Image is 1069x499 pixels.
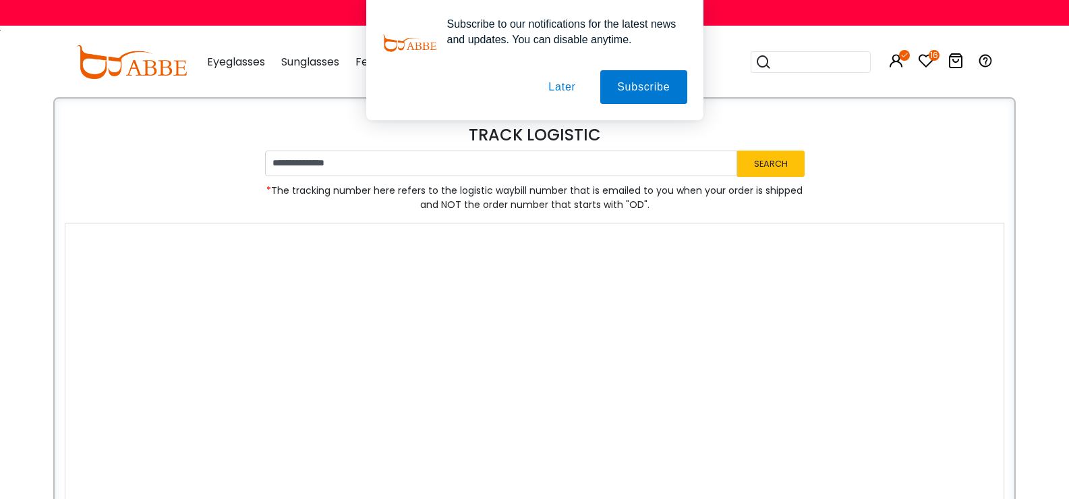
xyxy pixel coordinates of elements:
button: Later [531,70,592,104]
span: The tracking number here refers to the logistic waybill number that is emailed to you when your o... [265,184,805,212]
div: Subscribe to our notifications for the latest news and updates. You can disable anytime. [436,16,687,47]
button: Subscribe [600,70,687,104]
h4: TRACK LOGISTIC [65,126,1004,145]
img: notification icon [382,16,436,70]
button: Search [737,151,805,177]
